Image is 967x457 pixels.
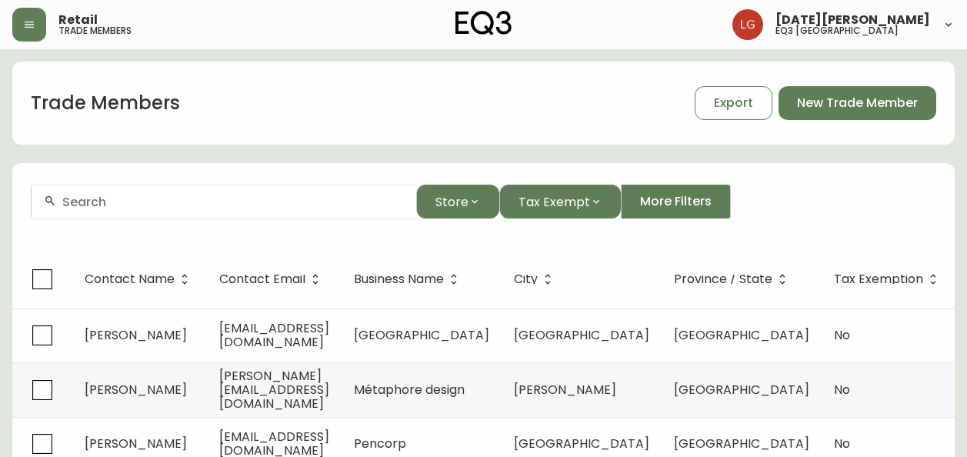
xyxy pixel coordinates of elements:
span: [PERSON_NAME] [514,381,616,399]
span: [PERSON_NAME][EMAIL_ADDRESS][DOMAIN_NAME] [219,367,329,412]
button: New Trade Member [779,86,936,120]
span: Province / State [674,272,792,286]
span: Business Name [354,275,444,284]
span: Retail [58,14,98,26]
span: Contact Name [85,272,195,286]
span: Tax Exemption [834,272,943,286]
span: [DATE][PERSON_NAME] [775,14,930,26]
span: [GEOGRAPHIC_DATA] [674,326,809,344]
button: Export [695,86,772,120]
button: More Filters [621,185,731,218]
span: Pencorp [354,435,406,452]
span: [PERSON_NAME] [85,326,187,344]
span: [EMAIL_ADDRESS][DOMAIN_NAME] [219,319,329,351]
span: [GEOGRAPHIC_DATA] [514,435,649,452]
span: Tax Exemption [834,275,923,284]
span: City [514,272,558,286]
span: New Trade Member [797,95,918,112]
span: City [514,275,538,284]
span: Business Name [354,272,464,286]
span: [GEOGRAPHIC_DATA] [674,381,809,399]
span: Contact Name [85,275,175,284]
span: Export [714,95,753,112]
img: 2638f148bab13be18035375ceda1d187 [732,9,763,40]
span: Province / State [674,275,772,284]
span: No [834,326,850,344]
span: No [834,381,850,399]
span: Métaphore design [354,381,465,399]
button: Tax Exempt [499,185,621,218]
span: [PERSON_NAME] [85,435,187,452]
input: Search [62,195,404,209]
h5: trade members [58,26,132,35]
button: Store [416,185,499,218]
span: [GEOGRAPHIC_DATA] [354,326,489,344]
h5: eq3 [GEOGRAPHIC_DATA] [775,26,899,35]
span: [GEOGRAPHIC_DATA] [514,326,649,344]
img: logo [455,11,512,35]
span: [GEOGRAPHIC_DATA] [674,435,809,452]
span: Contact Email [219,272,325,286]
span: Store [435,192,468,212]
span: Contact Email [219,275,305,284]
span: No [834,435,850,452]
h1: Trade Members [31,90,180,116]
span: [PERSON_NAME] [85,381,187,399]
span: More Filters [640,193,712,210]
span: Tax Exempt [519,192,590,212]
